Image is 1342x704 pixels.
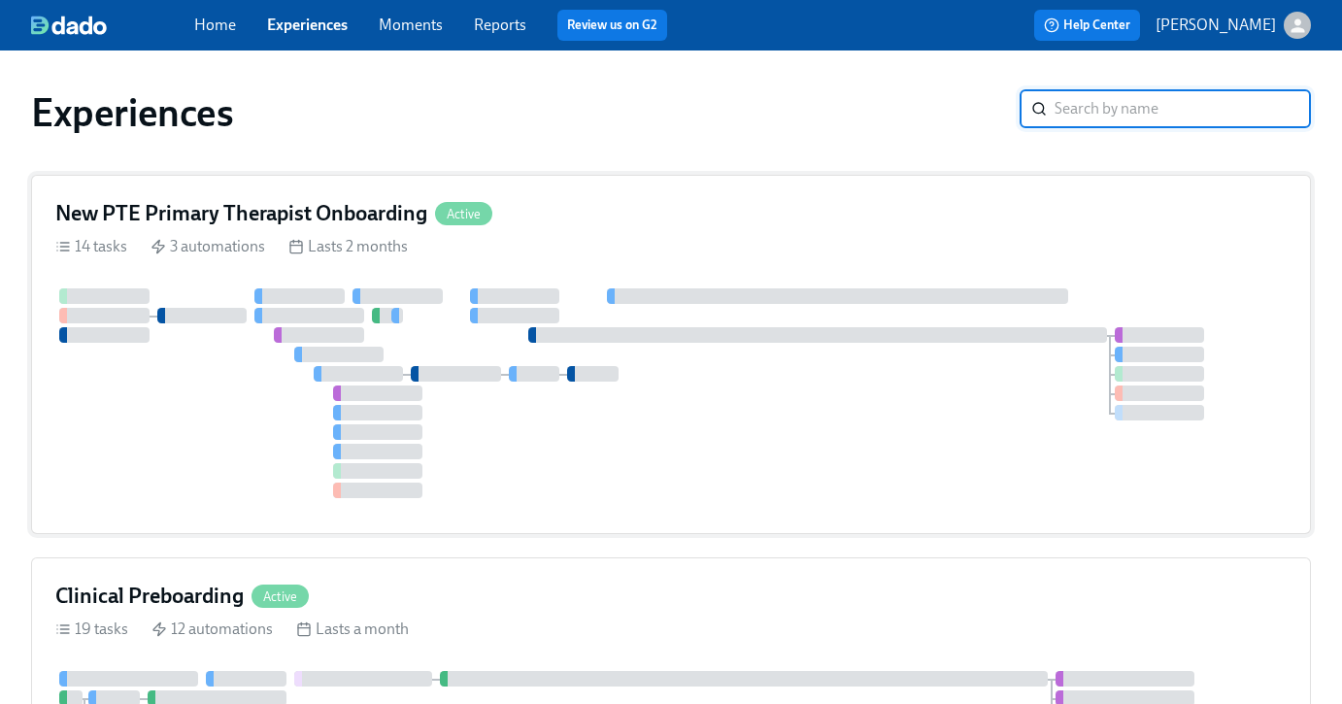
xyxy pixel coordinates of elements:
a: Home [194,16,236,34]
h1: Experiences [31,89,234,136]
div: 12 automations [151,619,273,640]
div: 14 tasks [55,236,127,257]
div: Lasts 2 months [288,236,408,257]
a: Review us on G2 [567,16,657,35]
h4: New PTE Primary Therapist Onboarding [55,199,427,228]
a: Experiences [267,16,348,34]
img: dado [31,16,107,35]
span: Help Center [1044,16,1130,35]
div: 3 automations [151,236,265,257]
input: Search by name [1055,89,1311,128]
button: Review us on G2 [557,10,667,41]
button: Help Center [1034,10,1140,41]
a: New PTE Primary Therapist OnboardingActive14 tasks 3 automations Lasts 2 months [31,175,1311,534]
span: Active [252,589,309,604]
h4: Clinical Preboarding [55,582,244,611]
span: Active [435,207,492,221]
div: Lasts a month [296,619,409,640]
a: dado [31,16,194,35]
a: Moments [379,16,443,34]
p: [PERSON_NAME] [1156,15,1276,36]
a: Reports [474,16,526,34]
button: [PERSON_NAME] [1156,12,1311,39]
div: 19 tasks [55,619,128,640]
